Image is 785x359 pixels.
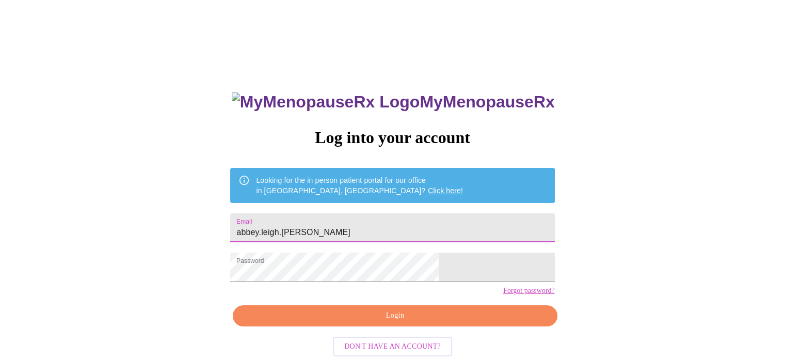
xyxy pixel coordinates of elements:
[256,171,463,200] div: Looking for the in person patient portal for our office in [GEOGRAPHIC_DATA], [GEOGRAPHIC_DATA]?
[230,128,554,147] h3: Log into your account
[232,92,555,112] h3: MyMenopauseRx
[233,305,557,326] button: Login
[344,340,441,353] span: Don't have an account?
[232,92,420,112] img: MyMenopauseRx Logo
[330,341,455,350] a: Don't have an account?
[503,287,555,295] a: Forgot password?
[245,309,545,322] span: Login
[333,337,452,357] button: Don't have an account?
[428,186,463,195] a: Click here!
